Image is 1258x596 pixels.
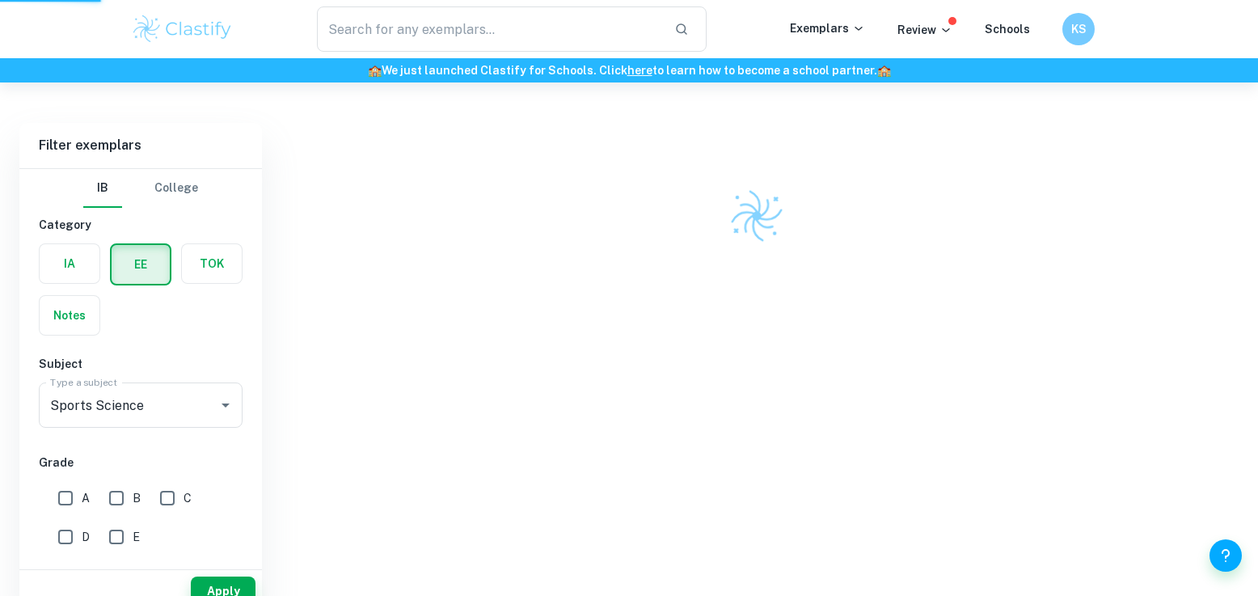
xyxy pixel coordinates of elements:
[83,169,122,208] button: IB
[368,64,382,77] span: 🏫
[112,245,170,284] button: EE
[133,489,141,507] span: B
[1209,539,1242,572] button: Help and Feedback
[627,64,652,77] a: here
[39,355,243,373] h6: Subject
[19,123,262,168] h6: Filter exemplars
[1070,20,1088,38] h6: KS
[82,489,90,507] span: A
[39,216,243,234] h6: Category
[154,169,198,208] button: College
[40,244,99,283] button: IA
[184,489,192,507] span: C
[790,19,865,37] p: Exemplars
[877,64,891,77] span: 🏫
[1062,13,1095,45] button: KS
[83,169,198,208] div: Filter type choice
[182,244,242,283] button: TOK
[39,454,243,471] h6: Grade
[50,375,117,389] label: Type a subject
[317,6,661,52] input: Search for any exemplars...
[40,296,99,335] button: Notes
[133,528,140,546] span: E
[214,394,237,416] button: Open
[131,13,234,45] img: Clastify logo
[3,61,1255,79] h6: We just launched Clastify for Schools. Click to learn how to become a school partner.
[728,187,786,245] img: Clastify logo
[897,21,952,39] p: Review
[82,528,90,546] span: D
[985,23,1030,36] a: Schools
